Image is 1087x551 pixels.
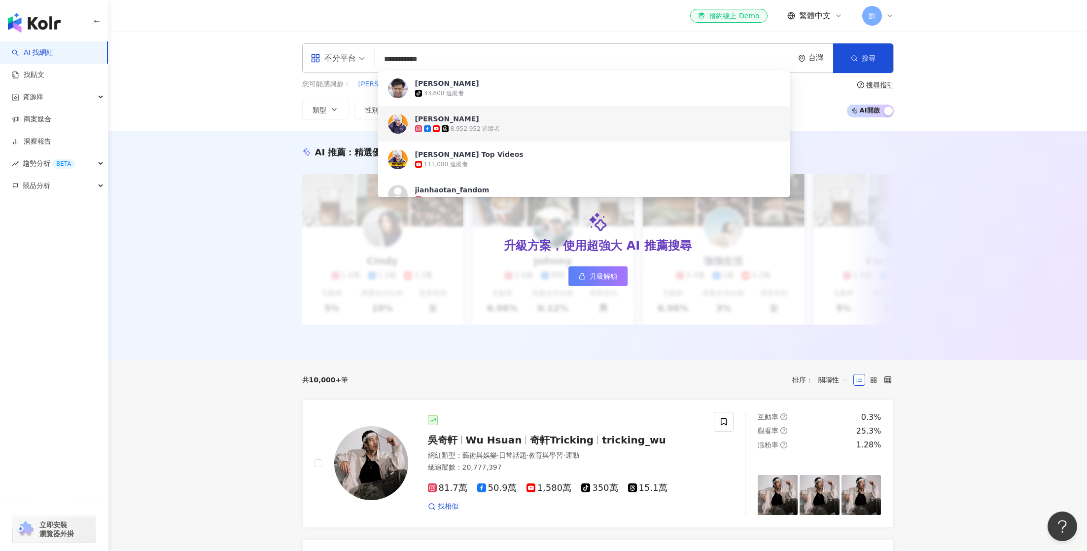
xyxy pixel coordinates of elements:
span: [PERSON_NAME] [358,79,416,89]
div: 1.28% [856,440,881,450]
span: tricking_wu [602,434,666,446]
span: 81.7萬 [428,483,467,493]
span: 日常話題 [499,451,526,459]
div: 111,000 追蹤者 [424,160,468,169]
span: 精選優質網紅 [354,147,408,157]
a: 預約線上 Demo [690,9,767,23]
span: question-circle [780,427,787,434]
span: 升級解鎖 [590,272,617,280]
span: 10,000+ [309,376,342,384]
a: KOL Avatar吳奇軒Wu Hsuan奇軒Trickingtricking_wu網紅類型：藝術與娛樂·日常話題·教育與學習·運動總追蹤數：20,777,39781.7萬50.9萬1,580萬... [302,400,894,527]
span: 奇軒Tricking [530,434,594,446]
span: Wu Hsuan [466,434,522,446]
span: 性別 [365,106,379,114]
span: 繁體中文 [799,10,831,21]
div: 1,053 追蹤者 [424,196,460,204]
div: jianhaotan_fandom [415,185,490,195]
span: 類型 [313,106,326,114]
span: · [563,451,565,459]
span: environment [798,55,806,62]
img: post-image [842,475,881,515]
div: 預約線上 Demo [698,11,759,21]
div: 8,952,952 追蹤者 [451,125,500,133]
div: 總追蹤數 ： 20,777,397 [428,463,702,473]
img: KOL Avatar [388,114,408,134]
div: [PERSON_NAME] Top Videos [415,149,524,159]
span: rise [12,160,19,167]
span: 吳奇軒 [428,434,457,446]
img: post-image [800,475,840,515]
span: 50.9萬 [477,483,517,493]
span: 競品分析 [23,175,50,197]
div: 網紅類型 ： [428,451,702,461]
span: appstore [311,53,320,63]
div: 不分平台 [311,50,356,66]
div: 33,600 追蹤者 [424,89,464,98]
div: 排序： [792,372,853,388]
a: 洞察報告 [12,137,51,147]
img: KOL Avatar [334,426,408,500]
span: 藝術與娛樂 [462,451,497,459]
span: 找相似 [438,502,458,512]
a: 升級解鎖 [568,266,628,286]
span: 劉 [869,10,876,21]
img: logo [8,13,61,33]
img: KOL Avatar [388,185,408,205]
span: question-circle [780,441,787,448]
img: KOL Avatar [388,149,408,169]
div: 升級方案，使用超強大 AI 推薦搜尋 [504,238,691,255]
button: 類型 [302,100,349,119]
span: 運動 [565,451,579,459]
span: 教育與學習 [528,451,563,459]
a: searchAI 找網紅 [12,48,53,58]
button: [PERSON_NAME] [358,79,416,90]
span: 互動率 [758,413,778,421]
div: [PERSON_NAME] [415,114,479,124]
img: chrome extension [16,521,35,537]
span: 觀看率 [758,427,778,435]
span: 資源庫 [23,86,43,108]
button: 性別 [354,100,401,119]
div: [PERSON_NAME] [415,78,479,88]
button: 搜尋 [833,43,893,73]
span: 您可能感興趣： [302,79,351,89]
img: post-image [758,475,798,515]
a: 找貼文 [12,70,44,80]
span: 1,580萬 [526,483,572,493]
span: question-circle [857,81,864,88]
div: AI 推薦 ： [315,146,408,158]
div: 共 筆 [302,376,349,384]
span: 關聯性 [818,372,848,388]
span: question-circle [780,413,787,420]
iframe: Help Scout Beacon - Open [1048,512,1077,541]
span: · [526,451,528,459]
span: 趨勢分析 [23,152,75,175]
a: 商案媒合 [12,114,51,124]
div: 搜尋指引 [866,81,894,89]
span: 350萬 [581,483,618,493]
span: 立即安裝 瀏覽器外掛 [39,520,74,538]
div: 台灣 [808,54,833,62]
div: BETA [52,159,75,169]
div: 25.3% [856,426,881,437]
a: 找相似 [428,502,458,512]
span: 搜尋 [862,54,876,62]
span: 漲粉率 [758,441,778,449]
img: KOL Avatar [388,78,408,98]
span: · [497,451,499,459]
div: 0.3% [861,412,881,423]
span: 15.1萬 [628,483,667,493]
a: chrome extension立即安裝 瀏覽器外掛 [13,516,96,543]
